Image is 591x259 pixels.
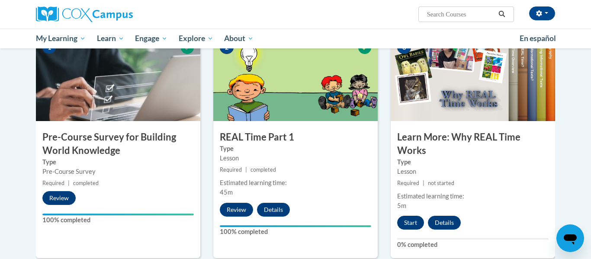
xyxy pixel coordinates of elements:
img: Course Image [391,35,555,121]
a: Engage [129,29,173,48]
span: | [245,166,247,173]
div: Your progress [220,225,371,227]
span: | [423,180,424,186]
span: About [224,33,254,44]
span: Required [42,180,64,186]
img: Cox Campus [36,6,133,22]
img: Course Image [36,35,200,121]
span: Engage [135,33,167,44]
span: not started [428,180,454,186]
label: Type [42,157,194,167]
button: Account Settings [529,6,555,20]
span: En español [520,34,556,43]
button: Review [220,203,253,217]
button: Search [495,9,508,19]
div: Estimated learning time: [397,192,549,201]
h3: REAL Time Part 1 [213,131,378,144]
h3: Pre-Course Survey for Building World Knowledge [36,131,200,157]
span: My Learning [36,33,86,44]
span: Explore [179,33,213,44]
label: 0% completed [397,240,549,249]
div: Main menu [23,29,568,48]
span: 5m [397,202,406,209]
span: Required [397,180,419,186]
div: Pre-Course Survey [42,167,194,176]
span: 45m [220,189,233,196]
a: Cox Campus [36,6,200,22]
div: Lesson [220,153,371,163]
h3: Learn More: Why REAL Time Works [391,131,555,157]
div: Estimated learning time: [220,178,371,188]
button: Details [428,216,461,230]
span: Learn [97,33,124,44]
button: Details [257,203,290,217]
img: Course Image [213,35,378,121]
button: Review [42,191,76,205]
label: Type [220,144,371,153]
span: | [68,180,70,186]
span: completed [73,180,99,186]
span: Required [220,166,242,173]
a: My Learning [30,29,91,48]
label: 100% completed [220,227,371,237]
button: Start [397,216,424,230]
label: 100% completed [42,215,194,225]
label: Type [397,157,549,167]
div: Your progress [42,214,194,215]
a: En español [514,29,562,48]
div: Lesson [397,167,549,176]
a: About [219,29,260,48]
span: completed [251,166,276,173]
input: Search Courses [426,9,495,19]
a: Explore [173,29,219,48]
a: Learn [91,29,130,48]
iframe: Button to launch messaging window [556,224,584,252]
